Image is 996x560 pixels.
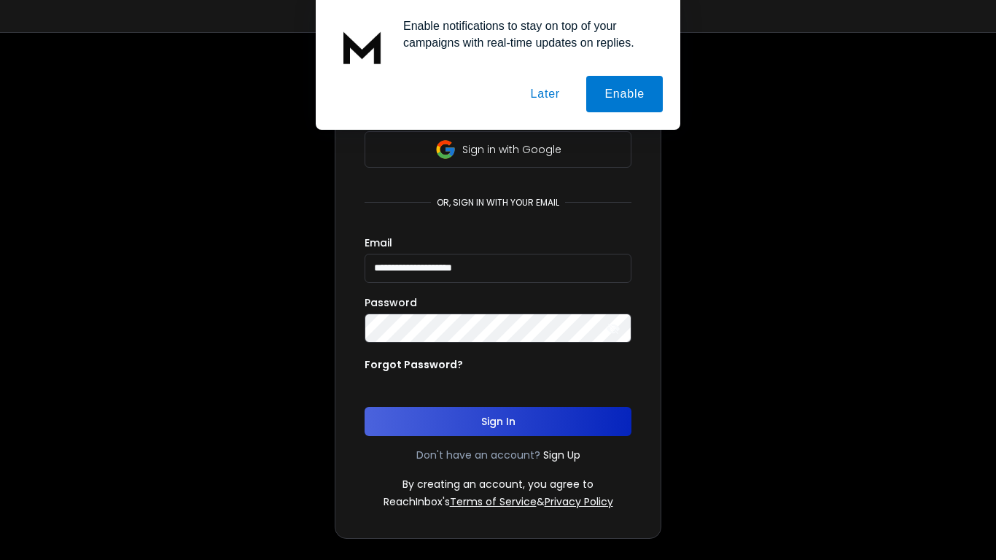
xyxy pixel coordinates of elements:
[545,494,613,509] a: Privacy Policy
[365,407,631,436] button: Sign In
[365,297,417,308] label: Password
[586,76,663,112] button: Enable
[402,477,594,491] p: By creating an account, you agree to
[392,17,663,51] div: Enable notifications to stay on top of your campaigns with real-time updates on replies.
[431,197,565,209] p: or, sign in with your email
[462,142,561,157] p: Sign in with Google
[365,238,392,248] label: Email
[333,17,392,76] img: notification icon
[450,494,537,509] a: Terms of Service
[365,131,631,168] button: Sign in with Google
[384,494,613,509] p: ReachInbox's &
[416,448,540,462] p: Don't have an account?
[543,448,580,462] a: Sign Up
[365,357,463,372] p: Forgot Password?
[512,76,577,112] button: Later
